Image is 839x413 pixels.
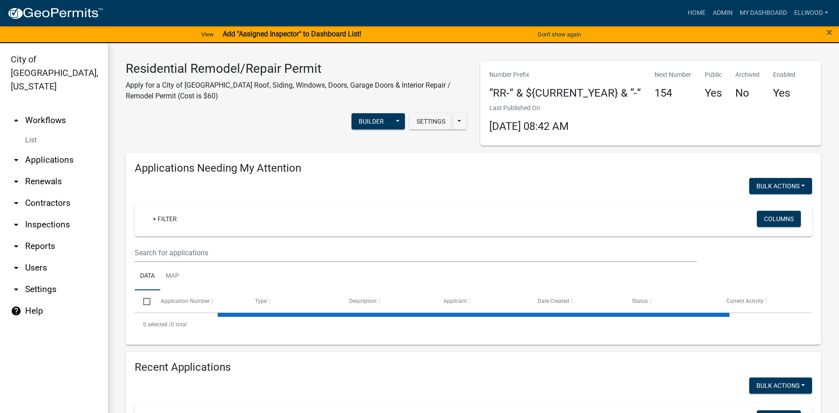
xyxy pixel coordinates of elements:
[246,290,340,312] datatable-header-cell: Type
[736,4,791,22] a: My Dashboard
[709,4,736,22] a: Admin
[538,298,569,304] span: Date Created
[684,4,709,22] a: Home
[757,211,801,227] button: Columns
[409,113,452,129] button: Settings
[143,321,171,328] span: 0 selected /
[11,198,22,209] i: arrow_drop_down
[11,176,22,187] i: arrow_drop_down
[655,87,691,100] h4: 154
[749,377,812,394] button: Bulk Actions
[135,290,152,312] datatable-header-cell: Select
[160,262,184,291] a: Map
[135,262,160,291] a: Data
[11,262,22,273] i: arrow_drop_down
[435,290,529,312] datatable-header-cell: Applicant
[749,178,812,194] button: Bulk Actions
[489,103,569,113] p: Last Published On
[826,26,832,39] span: ×
[791,4,832,22] a: Ellwood
[624,290,718,312] datatable-header-cell: Status
[11,284,22,295] i: arrow_drop_down
[145,211,184,227] a: + Filter
[11,115,22,126] i: arrow_drop_up
[705,70,722,80] p: Public
[11,306,22,316] i: help
[705,87,722,100] h4: Yes
[349,298,377,304] span: Description
[489,120,569,133] span: [DATE] 08:42 AM
[11,241,22,252] i: arrow_drop_down
[198,27,217,42] a: View
[489,70,641,80] p: Number Prefix
[161,298,210,304] span: Application Number
[826,27,832,38] button: Close
[529,290,624,312] datatable-header-cell: Date Created
[735,87,760,100] h4: No
[773,87,795,100] h4: Yes
[135,361,812,374] h4: Recent Applications
[341,290,435,312] datatable-header-cell: Description
[351,113,391,129] button: Builder
[655,70,691,80] p: Next Number
[126,61,467,76] h3: Residential Remodel/Repair Permit
[11,219,22,230] i: arrow_drop_down
[126,80,467,102] p: Apply for a City of [GEOGRAPHIC_DATA] Roof, Siding, Windows, Doors, Garage Doors & Interior Repai...
[773,70,795,80] p: Enabled
[718,290,812,312] datatable-header-cell: Current Activity
[135,244,697,262] input: Search for applications
[489,87,641,100] h4: “RR-” & ${CURRENT_YEAR} & “-”
[11,155,22,165] i: arrow_drop_down
[735,70,760,80] p: Archived
[534,27,584,42] button: Don't show again
[135,313,812,336] div: 0 total
[223,30,361,38] strong: Add "Assigned Inspector" to Dashboard List!
[632,298,648,304] span: Status
[152,290,246,312] datatable-header-cell: Application Number
[726,298,764,304] span: Current Activity
[135,162,812,175] h4: Applications Needing My Attention
[255,298,267,304] span: Type
[444,298,467,304] span: Applicant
